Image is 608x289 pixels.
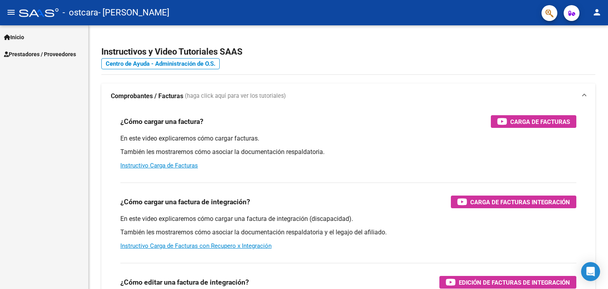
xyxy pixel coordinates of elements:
[120,228,576,237] p: También les mostraremos cómo asociar la documentación respaldatoria y el legajo del afiliado.
[101,84,595,109] mat-expansion-panel-header: Comprobantes / Facturas (haga click aquí para ver los tutoriales)
[6,8,16,17] mat-icon: menu
[120,148,576,156] p: También les mostraremos cómo asociar la documentación respaldatoria.
[120,215,576,223] p: En este video explicaremos cómo cargar una factura de integración (discapacidad).
[63,4,98,21] span: - ostcara
[491,115,576,128] button: Carga de Facturas
[510,117,570,127] span: Carga de Facturas
[98,4,169,21] span: - [PERSON_NAME]
[4,33,24,42] span: Inicio
[120,196,250,207] h3: ¿Cómo cargar una factura de integración?
[101,58,220,69] a: Centro de Ayuda - Administración de O.S.
[120,116,203,127] h3: ¿Cómo cargar una factura?
[581,262,600,281] div: Open Intercom Messenger
[439,276,576,289] button: Edición de Facturas de integración
[120,242,272,249] a: Instructivo Carga de Facturas con Recupero x Integración
[120,277,249,288] h3: ¿Cómo editar una factura de integración?
[120,162,198,169] a: Instructivo Carga de Facturas
[592,8,602,17] mat-icon: person
[185,92,286,101] span: (haga click aquí para ver los tutoriales)
[111,92,183,101] strong: Comprobantes / Facturas
[470,197,570,207] span: Carga de Facturas Integración
[120,134,576,143] p: En este video explicaremos cómo cargar facturas.
[451,196,576,208] button: Carga de Facturas Integración
[4,50,76,59] span: Prestadores / Proveedores
[459,278,570,287] span: Edición de Facturas de integración
[101,44,595,59] h2: Instructivos y Video Tutoriales SAAS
